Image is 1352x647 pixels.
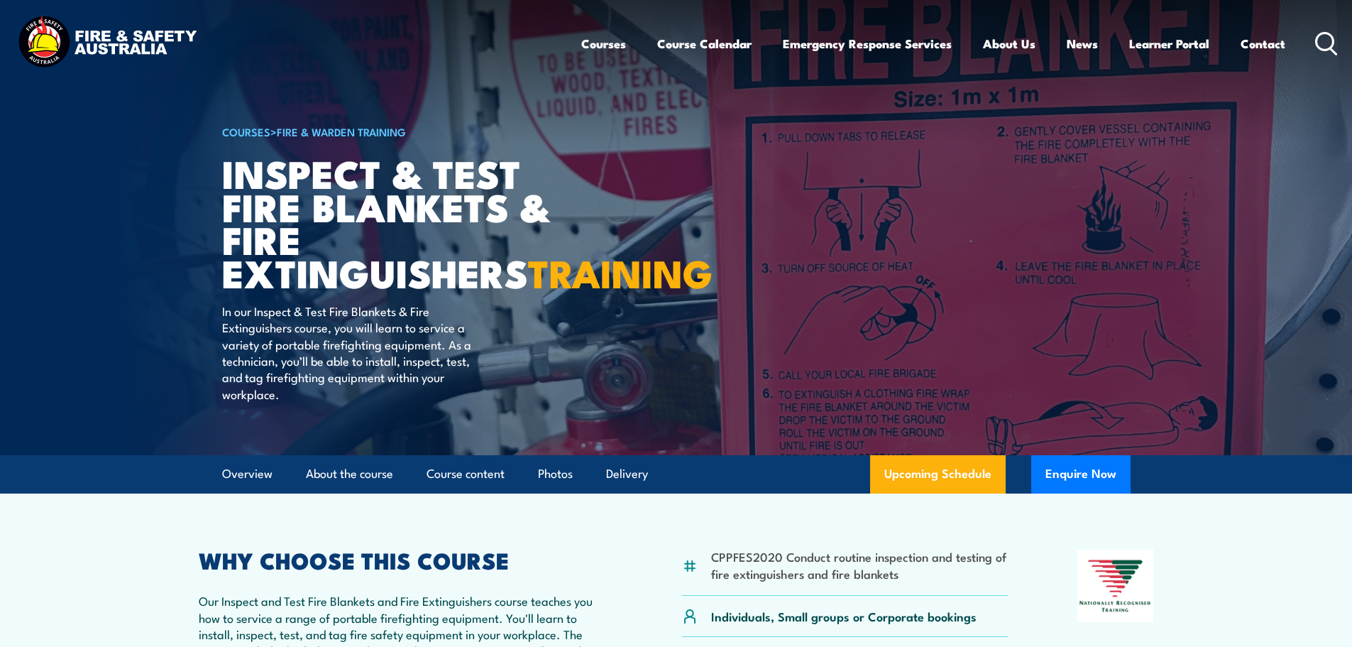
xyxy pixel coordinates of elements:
[711,608,977,624] p: Individuals, Small groups or Corporate bookings
[199,550,613,570] h2: WHY CHOOSE THIS COURSE
[277,124,406,139] a: Fire & Warden Training
[1031,455,1131,494] button: Enquire Now
[528,242,713,301] strong: TRAINING
[606,455,648,493] a: Delivery
[306,455,393,493] a: About the course
[427,455,505,493] a: Course content
[711,548,1008,582] li: CPPFES2020 Conduct routine inspection and testing of fire extinguishers and fire blankets
[222,455,273,493] a: Overview
[657,25,752,62] a: Course Calendar
[222,124,270,139] a: COURSES
[1129,25,1209,62] a: Learner Portal
[222,123,573,140] h6: >
[1077,550,1154,622] img: Nationally Recognised Training logo.
[222,156,573,289] h1: Inspect & Test Fire Blankets & Fire Extinguishers
[983,25,1035,62] a: About Us
[222,303,481,402] p: In our Inspect & Test Fire Blankets & Fire Extinguishers course, you will learn to service a vari...
[870,455,1006,494] a: Upcoming Schedule
[783,25,952,62] a: Emergency Response Services
[538,455,573,493] a: Photos
[1241,25,1285,62] a: Contact
[1067,25,1098,62] a: News
[581,25,626,62] a: Courses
